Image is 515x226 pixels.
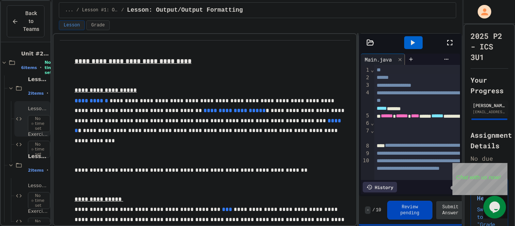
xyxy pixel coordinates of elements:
[471,31,508,62] h1: 2025 P2 - ICS 3U1
[473,109,506,115] div: [EMAIL_ADDRESS][DOMAIN_NAME]
[28,208,49,215] span: Exercises: Variables & Data Types
[471,130,508,151] h2: Assignment Details
[483,196,507,218] iframe: chat widget
[28,91,44,96] span: 2 items
[471,154,508,172] div: No due date set
[28,153,49,160] span: Lesson #2: Variables & Data Types
[47,167,48,173] span: •
[470,3,493,20] div: My Account
[28,141,50,158] span: No time set
[28,131,49,138] span: Exercises: Output/Output Formatting
[127,6,243,15] span: Lesson: Output/Output Formatting
[471,75,508,96] h2: Your Progress
[44,60,55,75] span: No time set
[65,7,74,13] span: ...
[28,106,49,112] span: Lesson: Output/Output Formatting
[28,115,50,132] span: No time set
[7,5,44,37] button: Back to Teams
[76,7,79,13] span: /
[21,65,37,70] span: 6 items
[452,163,507,195] iframe: chat widget
[28,76,49,83] span: Lesson #1: Output/Output Formatting
[23,9,39,33] span: Back to Teams
[121,7,124,13] span: /
[47,90,48,96] span: •
[40,65,41,71] span: •
[86,20,110,30] button: Grade
[28,168,44,173] span: 2 items
[21,50,49,57] span: Unit #2: Basic Programming Concepts
[28,192,50,209] span: No time set
[82,7,118,13] span: Lesson #1: Output/Output Formatting
[28,183,49,189] span: Lesson: Variables & Data Types
[59,20,85,30] button: Lesson
[473,102,506,109] div: [PERSON_NAME]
